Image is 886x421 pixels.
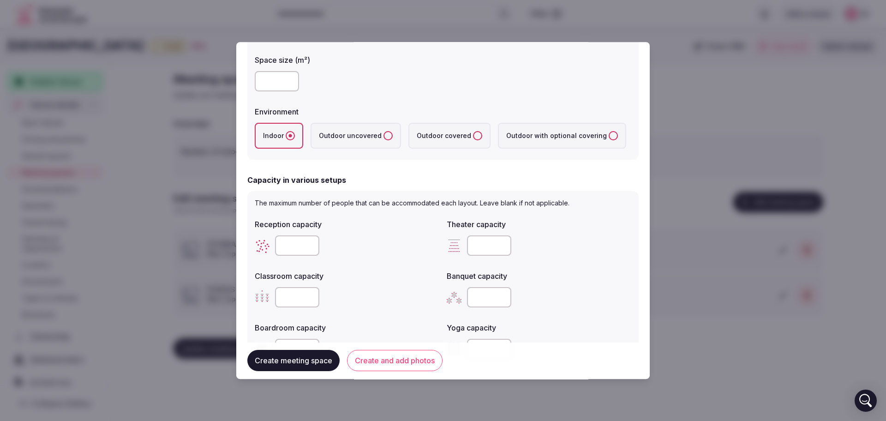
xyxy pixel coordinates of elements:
[311,123,401,149] label: Outdoor uncovered
[447,272,631,280] label: Banquet capacity
[255,324,439,331] label: Boardroom capacity
[473,131,482,140] button: Outdoor covered
[408,123,491,149] label: Outdoor covered
[255,56,631,64] label: Space size (m²)
[447,221,631,228] label: Theater capacity
[255,108,631,115] label: Environment
[347,350,443,372] button: Create and add photos
[255,198,631,208] p: The maximum number of people that can be accommodated each layout. Leave blank if not applicable.
[609,131,618,140] button: Outdoor with optional covering
[383,131,393,140] button: Outdoor uncovered
[286,131,295,140] button: Indoor
[255,272,439,280] label: Classroom capacity
[255,221,439,228] label: Reception capacity
[498,123,626,149] label: Outdoor with optional covering
[255,123,303,149] label: Indoor
[247,350,340,372] button: Create meeting space
[247,174,346,186] h2: Capacity in various setups
[447,324,631,331] label: Yoga capacity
